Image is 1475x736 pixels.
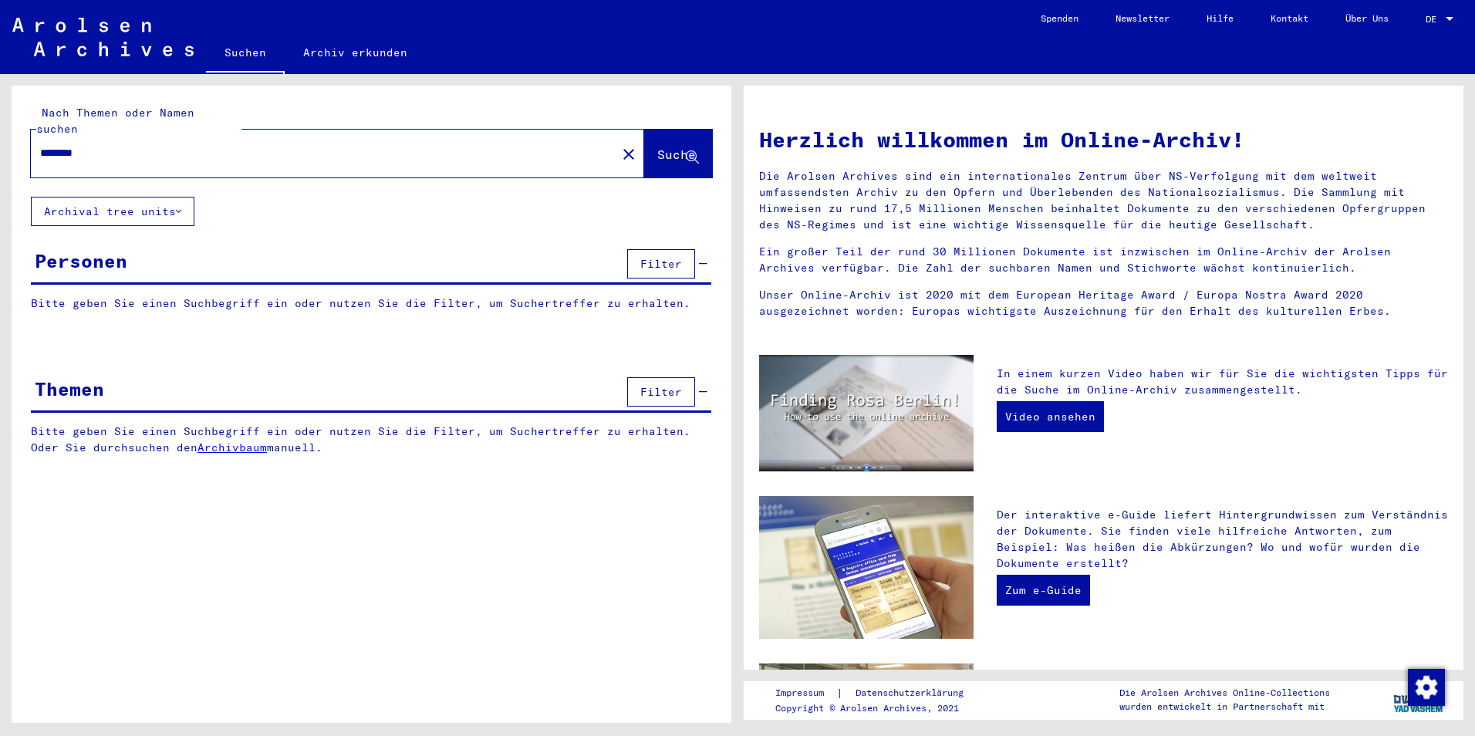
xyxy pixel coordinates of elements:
[1426,14,1443,25] span: DE
[31,197,194,226] button: Archival tree units
[627,377,695,407] button: Filter
[997,507,1448,572] p: Der interaktive e-Guide liefert Hintergrundwissen zum Verständnis der Dokumente. Sie finden viele...
[613,138,644,169] button: Clear
[1390,680,1448,719] img: yv_logo.png
[197,441,267,454] a: Archivbaum
[775,685,836,701] a: Impressum
[35,247,127,275] div: Personen
[1408,669,1445,706] img: Zustimmung ändern
[759,123,1448,156] h1: Herzlich willkommen im Online-Archiv!
[775,701,982,715] p: Copyright © Arolsen Archives, 2021
[31,424,712,456] p: Bitte geben Sie einen Suchbegriff ein oder nutzen Sie die Filter, um Suchertreffer zu erhalten. O...
[206,34,285,74] a: Suchen
[759,496,974,639] img: eguide.jpg
[759,355,974,471] img: video.jpg
[1119,700,1330,714] p: wurden entwickelt in Partnerschaft mit
[285,34,426,71] a: Archiv erkunden
[843,685,982,701] a: Datenschutzerklärung
[619,145,638,164] mat-icon: close
[997,575,1090,606] a: Zum e-Guide
[775,685,982,701] div: |
[759,168,1448,233] p: Die Arolsen Archives sind ein internationales Zentrum über NS-Verfolgung mit dem weltweit umfasse...
[657,147,696,162] span: Suche
[36,106,194,136] mat-label: Nach Themen oder Namen suchen
[12,18,194,56] img: Arolsen_neg.svg
[997,401,1104,432] a: Video ansehen
[35,375,104,403] div: Themen
[627,249,695,279] button: Filter
[997,366,1448,398] p: In einem kurzen Video haben wir für Sie die wichtigsten Tipps für die Suche im Online-Archiv zusa...
[31,295,711,312] p: Bitte geben Sie einen Suchbegriff ein oder nutzen Sie die Filter, um Suchertreffer zu erhalten.
[640,385,682,399] span: Filter
[1119,686,1330,700] p: Die Arolsen Archives Online-Collections
[759,244,1448,276] p: Ein großer Teil der rund 30 Millionen Dokumente ist inzwischen im Online-Archiv der Arolsen Archi...
[640,257,682,271] span: Filter
[759,287,1448,319] p: Unser Online-Archiv ist 2020 mit dem European Heritage Award / Europa Nostra Award 2020 ausgezeic...
[644,130,712,177] button: Suche
[1407,668,1444,705] div: Zustimmung ändern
